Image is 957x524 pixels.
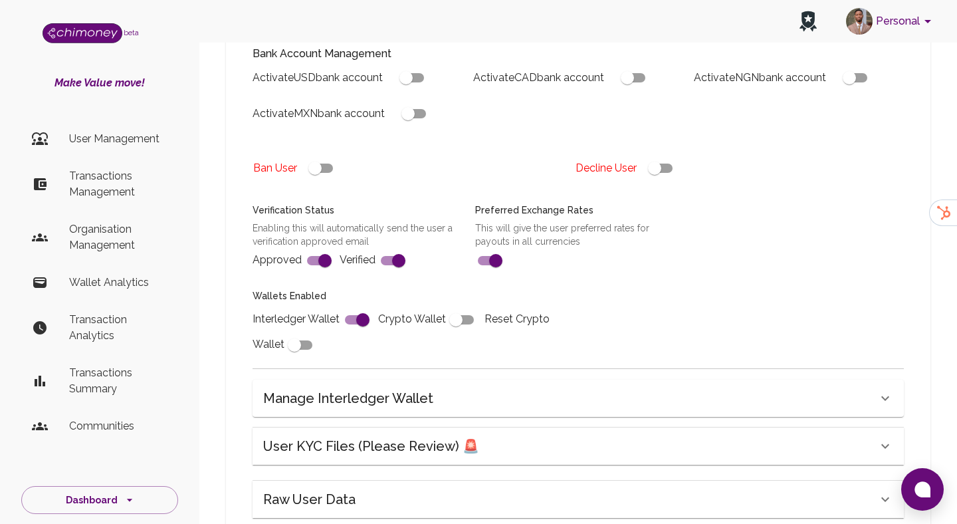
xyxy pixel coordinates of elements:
h6: Raw User Data [263,489,356,510]
div: Interledger Wallet Crypto Wallet Reset Crypto Wallet [237,273,570,358]
h6: Activate NGN bank account [694,68,826,87]
div: User KYC Files (Please Review) 🚨 [253,428,904,465]
p: Enabling this will automatically send the user a verification approved email [253,221,459,248]
p: Communities [69,418,167,434]
span: beta [124,29,139,37]
p: Organisation Management [69,221,167,253]
p: This will give the user preferred rates for payouts in all currencies [475,221,682,248]
h6: Activate MXN bank account [253,104,385,123]
p: Transactions Management [69,168,167,200]
p: Wallet Analytics [69,275,167,291]
h6: Verification Status [253,203,459,218]
p: Bank Account Management [253,46,904,62]
p: Transaction Analytics [69,312,167,344]
div: Manage Interledger Wallet [253,380,904,417]
button: Open chat window [901,468,944,511]
img: avatar [846,8,873,35]
h6: User KYC Files (Please Review) 🚨 [263,436,479,457]
h6: Activate USD bank account [253,68,383,87]
div: Raw User Data [253,481,904,518]
div: Approved Verified [237,188,459,273]
h6: Activate CAD bank account [473,68,604,87]
p: Decline User [576,160,637,176]
h6: Preferred Exchange Rates [475,203,682,218]
p: Transactions Summary [69,365,167,397]
p: Ban User [253,160,297,176]
button: Dashboard [21,486,178,515]
h6: Wallets Enabled [253,289,570,304]
p: User Management [69,131,167,147]
img: Logo [43,23,122,43]
button: account of current user [841,4,941,39]
h6: Manage Interledger Wallet [263,388,433,409]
